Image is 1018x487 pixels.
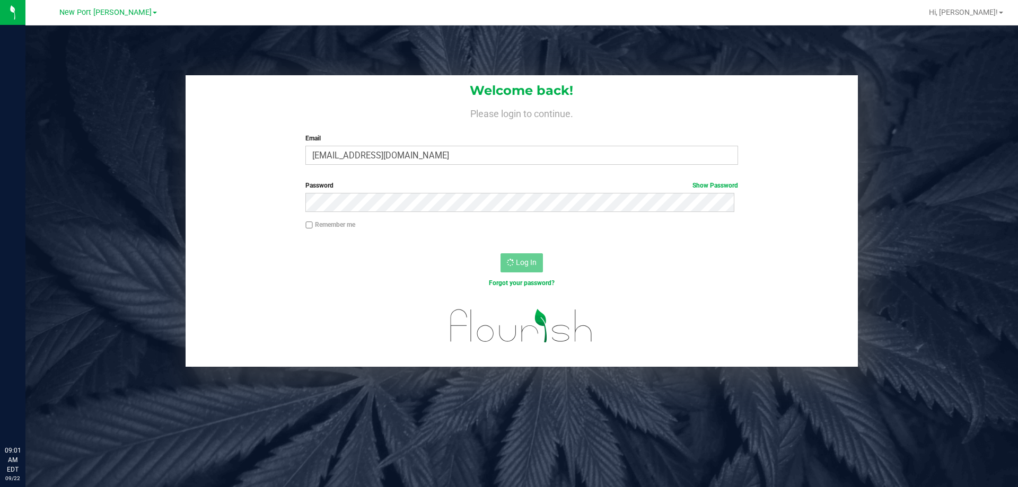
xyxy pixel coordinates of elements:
[186,106,858,119] h4: Please login to continue.
[489,279,555,287] a: Forgot your password?
[186,84,858,98] h1: Welcome back!
[516,258,537,267] span: Log In
[437,299,605,353] img: flourish_logo.svg
[305,134,738,143] label: Email
[501,253,543,272] button: Log In
[5,446,21,474] p: 09:01 AM EDT
[305,220,355,229] label: Remember me
[929,8,998,16] span: Hi, [PERSON_NAME]!
[305,222,313,229] input: Remember me
[305,182,334,189] span: Password
[692,182,738,189] a: Show Password
[5,474,21,482] p: 09/22
[59,8,152,17] span: New Port [PERSON_NAME]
